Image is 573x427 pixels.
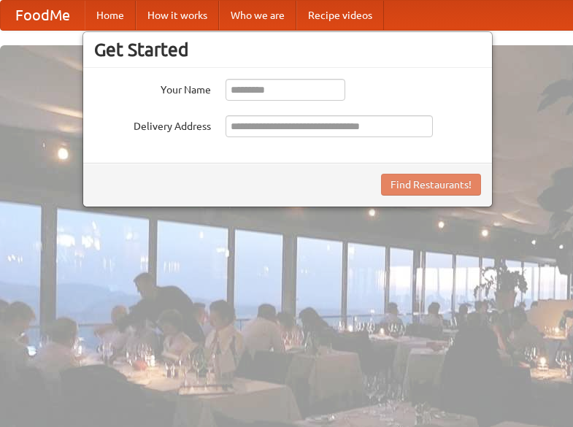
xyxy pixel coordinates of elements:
[136,1,219,30] a: How it works
[94,115,211,134] label: Delivery Address
[219,1,296,30] a: Who we are
[381,174,481,196] button: Find Restaurants!
[296,1,384,30] a: Recipe videos
[94,39,481,61] h3: Get Started
[1,1,85,30] a: FoodMe
[94,79,211,97] label: Your Name
[85,1,136,30] a: Home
